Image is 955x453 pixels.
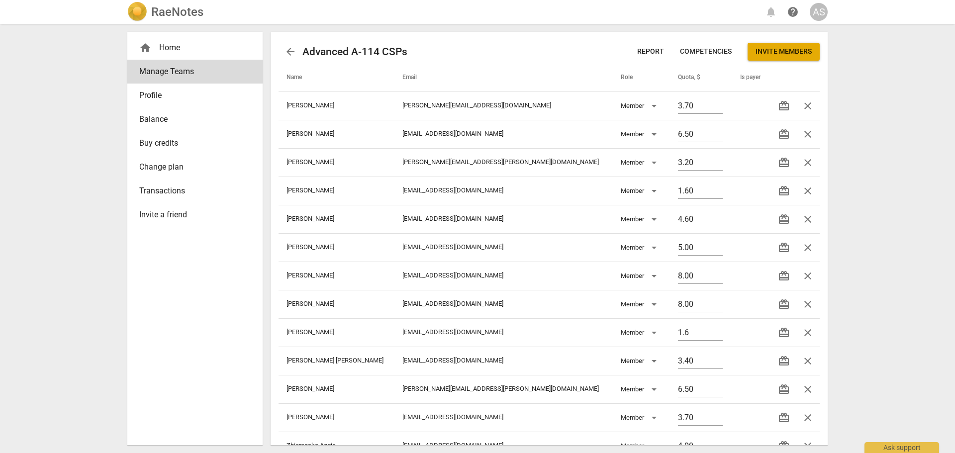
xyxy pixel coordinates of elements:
td: [EMAIL_ADDRESS][DOMAIN_NAME] [394,290,613,318]
td: [PERSON_NAME][EMAIL_ADDRESS][DOMAIN_NAME] [394,91,613,120]
span: home [139,42,151,54]
h2: Advanced A-114 CSPs [302,46,407,58]
span: close [802,157,814,169]
button: Transfer credits [772,321,796,345]
span: redeem [778,242,790,254]
div: Member [621,325,660,341]
div: Member [621,381,660,397]
span: close [802,242,814,254]
td: [PERSON_NAME] [279,148,394,177]
td: [PERSON_NAME][EMAIL_ADDRESS][PERSON_NAME][DOMAIN_NAME] [394,148,613,177]
td: [PERSON_NAME] [279,177,394,205]
td: [EMAIL_ADDRESS][DOMAIN_NAME] [394,403,613,432]
span: redeem [778,128,790,140]
td: [EMAIL_ADDRESS][DOMAIN_NAME] [394,120,613,148]
button: Transfer credits [772,151,796,175]
span: redeem [778,213,790,225]
div: Member [621,240,660,256]
div: Member [621,183,660,199]
span: Profile [139,90,243,101]
span: close [802,355,814,367]
a: Change plan [127,155,263,179]
button: Transfer credits [772,207,796,231]
span: Competencies [680,47,732,57]
span: redeem [778,440,790,452]
span: Change plan [139,161,243,173]
a: Invite a friend [127,203,263,227]
span: close [802,383,814,395]
span: Balance [139,113,243,125]
span: close [802,298,814,310]
td: [PERSON_NAME] [PERSON_NAME] [279,347,394,375]
span: redeem [778,412,790,424]
span: close [802,327,814,339]
span: Manage Teams [139,66,243,78]
a: Buy credits [127,131,263,155]
div: Home [139,42,243,54]
div: Member [621,98,660,114]
img: Logo [127,2,147,22]
span: Transactions [139,185,243,197]
th: Is payer [732,64,764,91]
button: Transfer credits [772,122,796,146]
span: Invite members [756,47,812,57]
span: close [802,440,814,452]
span: close [802,128,814,140]
button: Transfer credits [772,349,796,373]
span: arrow_back [285,46,296,58]
button: Transfer credits [772,292,796,316]
div: Member [621,296,660,312]
span: close [802,270,814,282]
button: Transfer credits [772,264,796,288]
a: Balance [127,107,263,131]
div: Member [621,410,660,426]
td: [EMAIL_ADDRESS][DOMAIN_NAME] [394,177,613,205]
span: close [802,100,814,112]
a: Help [784,3,802,21]
button: Transfer credits [772,377,796,401]
span: Report [637,47,664,57]
a: Transactions [127,179,263,203]
button: Report [629,43,672,61]
span: redeem [778,327,790,339]
div: Member [621,353,660,369]
h2: RaeNotes [151,5,203,19]
td: [EMAIL_ADDRESS][DOMAIN_NAME] [394,233,613,262]
div: Home [127,36,263,60]
span: redeem [778,298,790,310]
button: Invite members [748,43,820,61]
span: redeem [778,383,790,395]
td: [PERSON_NAME][EMAIL_ADDRESS][PERSON_NAME][DOMAIN_NAME] [394,375,613,403]
span: redeem [778,100,790,112]
div: Member [621,211,660,227]
span: redeem [778,355,790,367]
td: [EMAIL_ADDRESS][DOMAIN_NAME] [394,318,613,347]
div: AS [810,3,828,21]
span: Invite a friend [139,209,243,221]
td: [PERSON_NAME] [279,262,394,290]
span: close [802,185,814,197]
button: Transfer credits [772,406,796,430]
span: redeem [778,270,790,282]
div: Member [621,126,660,142]
td: [PERSON_NAME] [279,318,394,347]
td: [PERSON_NAME] [279,233,394,262]
td: [PERSON_NAME] [279,290,394,318]
button: Competencies [672,43,740,61]
td: [PERSON_NAME] [279,205,394,233]
button: Transfer credits [772,179,796,203]
td: [PERSON_NAME] [279,375,394,403]
td: [PERSON_NAME] [279,120,394,148]
span: Email [402,74,429,82]
td: [EMAIL_ADDRESS][DOMAIN_NAME] [394,347,613,375]
button: Transfer credits [772,94,796,118]
a: Manage Teams [127,60,263,84]
td: [PERSON_NAME] [279,91,394,120]
span: Quota, $ [678,74,712,82]
td: [EMAIL_ADDRESS][DOMAIN_NAME] [394,205,613,233]
div: Member [621,268,660,284]
span: close [802,412,814,424]
span: Buy credits [139,137,243,149]
span: redeem [778,157,790,169]
a: LogoRaeNotes [127,2,203,22]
